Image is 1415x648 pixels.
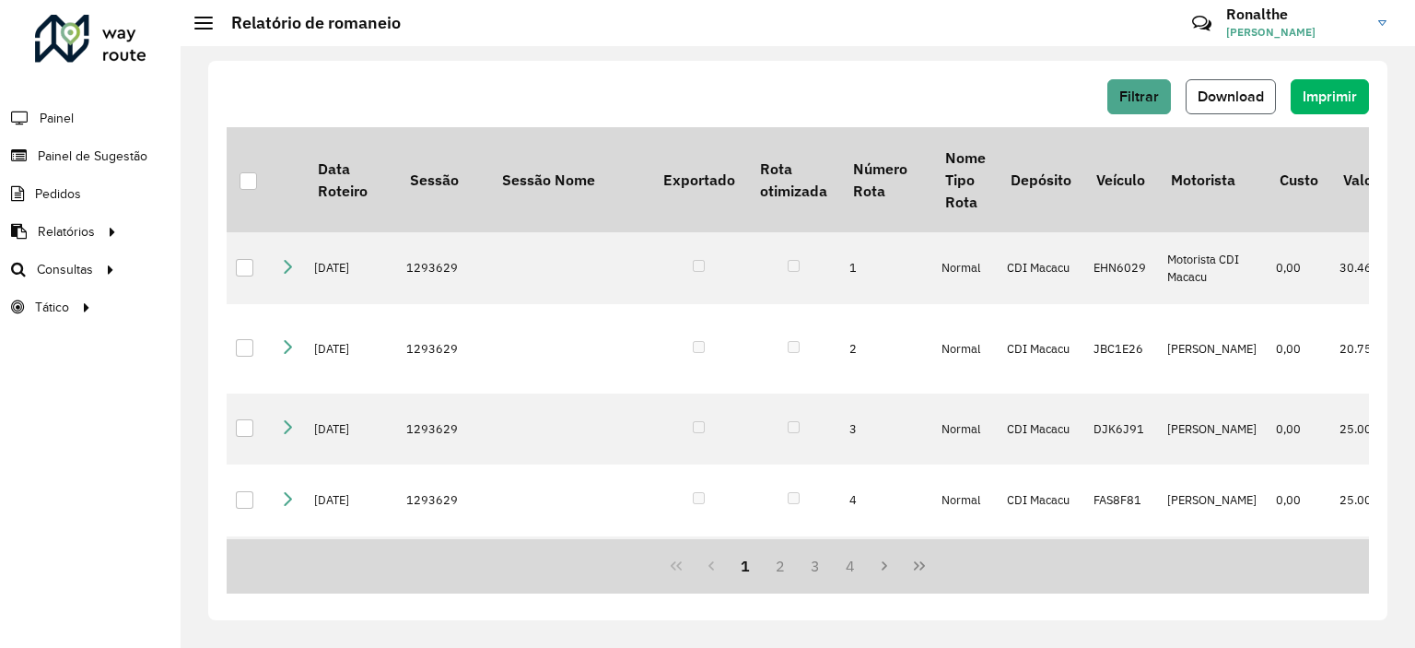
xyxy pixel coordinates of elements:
[397,394,489,465] td: 1293629
[932,394,998,465] td: Normal
[932,304,998,394] td: Normal
[1330,536,1407,608] td: 25.000,00
[1158,127,1267,232] th: Motorista
[1267,304,1330,394] td: 0,00
[397,232,489,304] td: 1293629
[397,465,489,536] td: 1293629
[833,548,868,583] button: 4
[1158,465,1267,536] td: [PERSON_NAME]
[1267,127,1330,232] th: Custo
[650,127,747,232] th: Exportado
[1107,79,1171,114] button: Filtrar
[729,548,764,583] button: 1
[840,304,932,394] td: 2
[37,260,93,279] span: Consultas
[1291,79,1369,114] button: Imprimir
[305,304,397,394] td: [DATE]
[932,465,998,536] td: Normal
[1303,88,1357,104] span: Imprimir
[1158,304,1267,394] td: [PERSON_NAME]
[840,232,932,304] td: 1
[397,127,489,232] th: Sessão
[998,536,1083,608] td: CDI Macacu
[305,232,397,304] td: [DATE]
[1186,79,1276,114] button: Download
[840,394,932,465] td: 3
[932,536,998,608] td: Normal
[798,548,833,583] button: 3
[998,232,1083,304] td: CDI Macacu
[1330,304,1407,394] td: 20.757,89
[998,394,1083,465] td: CDI Macacu
[305,465,397,536] td: [DATE]
[305,394,397,465] td: [DATE]
[38,147,147,166] span: Painel de Sugestão
[1158,536,1267,608] td: [PERSON_NAME]
[1330,465,1407,536] td: 25.000,00
[1084,127,1158,232] th: Veículo
[840,536,932,608] td: 5
[35,298,69,317] span: Tático
[38,222,95,242] span: Relatórios
[747,127,839,232] th: Rota otimizada
[305,127,397,232] th: Data Roteiro
[1226,6,1364,23] h3: Ronalthe
[1330,394,1407,465] td: 25.000,00
[489,127,650,232] th: Sessão Nome
[1267,465,1330,536] td: 0,00
[998,304,1083,394] td: CDI Macacu
[35,184,81,204] span: Pedidos
[1226,24,1364,41] span: [PERSON_NAME]
[1198,88,1264,104] span: Download
[867,548,902,583] button: Next Page
[1084,536,1158,608] td: EGX8H71
[998,127,1083,232] th: Depósito
[840,127,932,232] th: Número Rota
[40,109,74,128] span: Painel
[397,536,489,608] td: 1293629
[1084,394,1158,465] td: DJK6J91
[305,536,397,608] td: [DATE]
[1119,88,1159,104] span: Filtrar
[840,465,932,536] td: 4
[1158,394,1267,465] td: [PERSON_NAME]
[1267,232,1330,304] td: 0,00
[932,232,998,304] td: Normal
[1182,4,1222,43] a: Contato Rápido
[998,465,1083,536] td: CDI Macacu
[1267,394,1330,465] td: 0,00
[932,127,998,232] th: Nome Tipo Rota
[1330,232,1407,304] td: 30.468,39
[1330,127,1407,232] th: Valor
[397,304,489,394] td: 1293629
[1084,232,1158,304] td: EHN6029
[763,548,798,583] button: 2
[1084,465,1158,536] td: FAS8F81
[1084,304,1158,394] td: JBC1E26
[213,13,401,33] h2: Relatório de romaneio
[1158,232,1267,304] td: Motorista CDI Macacu
[1267,536,1330,608] td: 0,00
[902,548,937,583] button: Last Page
